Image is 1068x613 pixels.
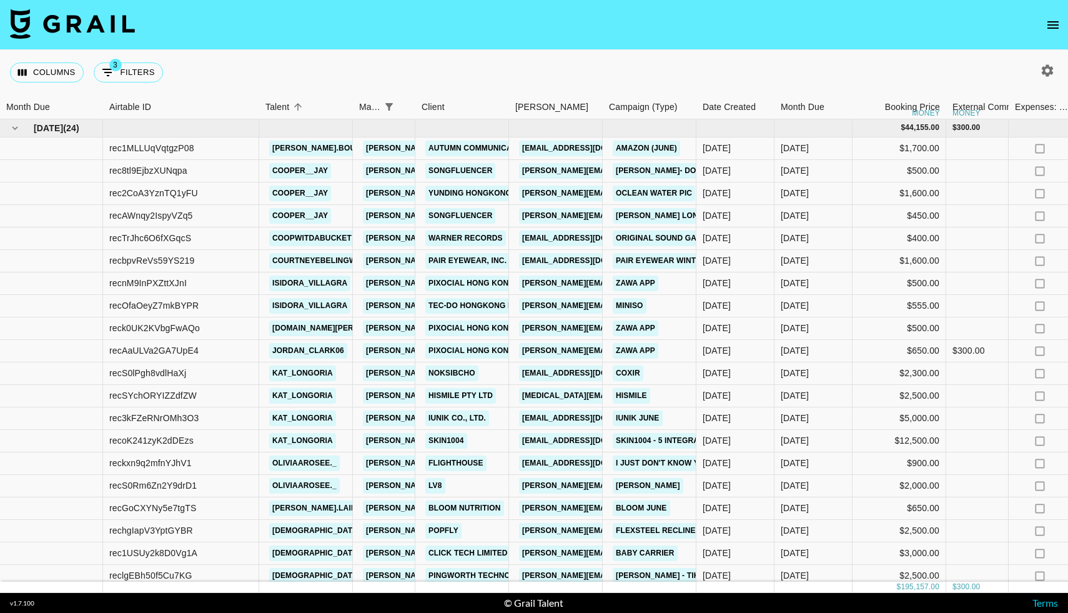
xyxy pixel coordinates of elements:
[519,321,787,336] a: [PERSON_NAME][EMAIL_ADDRESS][PERSON_NAME][DOMAIN_NAME]
[363,433,566,449] a: [PERSON_NAME][EMAIL_ADDRESS][DOMAIN_NAME]
[613,456,788,471] a: I Just Don't Know You Yet - Absolutely
[853,542,946,565] div: $3,000.00
[853,452,946,475] div: $900.00
[885,95,940,119] div: Booking Price
[425,163,495,179] a: Songfluencer
[703,232,731,244] div: 6/29/2025
[425,366,478,381] a: Noksibcho
[269,411,336,426] a: kat_longoria
[703,524,731,537] div: 3/11/2025
[425,568,696,584] a: Pingworth Technology LTD // Eureka Robot Vacuum Cleaner
[613,433,748,449] a: Skin1004 - 5 Integrated Videos
[613,253,753,269] a: Pair Eyewear Winter Campaign
[109,209,193,222] div: recAWnqy2IspyVZq5
[703,547,731,559] div: 6/16/2025
[781,299,809,312] div: Jun '25
[613,568,769,584] a: [PERSON_NAME] - Tiktok + IG Repost
[10,599,34,607] div: v 1.7.100
[103,95,259,119] div: Airtable ID
[853,250,946,272] div: $1,600.00
[519,433,659,449] a: [EMAIL_ADDRESS][DOMAIN_NAME]
[509,95,603,119] div: Booker
[609,95,678,119] div: Campaign (Type)
[269,208,331,224] a: cooper__jay
[425,388,496,404] a: Hismile Pty Ltd
[703,502,731,514] div: 6/9/2025
[515,95,588,119] div: [PERSON_NAME]
[853,160,946,182] div: $500.00
[703,322,731,334] div: 6/6/2025
[946,340,1009,362] div: $300.00
[269,163,331,179] a: cooper__jay
[109,389,197,402] div: recSYchORYIZZdfZW
[109,232,191,244] div: recTrJhc6O6fXGqcS
[363,186,566,201] a: [PERSON_NAME][EMAIL_ADDRESS][DOMAIN_NAME]
[425,186,588,201] a: Yunding Hongkong Company Limited
[912,109,940,117] div: money
[363,366,566,381] a: [PERSON_NAME][EMAIL_ADDRESS][DOMAIN_NAME]
[613,321,658,336] a: ZAWA app
[901,122,905,133] div: $
[425,141,555,156] a: Autumn Communications LLC
[363,276,566,291] a: [PERSON_NAME][EMAIL_ADDRESS][DOMAIN_NAME]
[613,163,711,179] a: [PERSON_NAME]- Don't
[363,321,566,336] a: [PERSON_NAME][EMAIL_ADDRESS][DOMAIN_NAME]
[269,141,370,156] a: [PERSON_NAME].bouda
[781,232,809,244] div: Jun '25
[613,141,680,156] a: Amazon (June)
[781,322,809,334] div: Jun '25
[109,299,199,312] div: recOfaOeyZ7mkBYPR
[853,520,946,542] div: $2,500.00
[425,298,541,314] a: Tec-Do HongKong Limited
[952,122,957,133] div: $
[519,388,787,404] a: [MEDICAL_DATA][EMAIL_ADDRESS][PERSON_NAME][DOMAIN_NAME]
[269,231,355,246] a: coopwitdabucket
[781,389,809,402] div: Jun '25
[109,254,194,267] div: recbpvReVs59YS219
[703,367,731,379] div: 3/14/2025
[853,137,946,160] div: $1,700.00
[109,434,194,447] div: recoK241zyK2dDEzs
[613,298,646,314] a: Miniso
[853,340,946,362] div: $650.00
[269,343,347,359] a: jordan_clark06
[853,295,946,317] div: $555.00
[10,9,135,39] img: Grail Talent
[853,205,946,227] div: $450.00
[425,253,510,269] a: Pair Eyewear, Inc.
[6,95,50,119] div: Month Due
[781,502,809,514] div: Jun '25
[425,456,487,471] a: Flighthouse
[425,321,550,336] a: Pixocial Hong Kong Limited
[94,62,163,82] button: Show filters
[380,98,398,116] button: Show filters
[853,385,946,407] div: $2,500.00
[781,367,809,379] div: Jun '25
[613,478,683,494] a: [PERSON_NAME]
[363,478,566,494] a: [PERSON_NAME][EMAIL_ADDRESS][DOMAIN_NAME]
[363,298,566,314] a: [PERSON_NAME][EMAIL_ADDRESS][DOMAIN_NAME]
[10,62,84,82] button: Select columns
[34,122,63,134] span: [DATE]
[853,497,946,520] div: $650.00
[781,434,809,447] div: Jun '25
[519,298,723,314] a: [PERSON_NAME][EMAIL_ADDRESS][DOMAIN_NAME]
[269,523,363,539] a: [DEMOGRAPHIC_DATA]
[781,164,809,177] div: Jun '25
[952,95,1037,119] div: External Commission
[957,582,981,592] div: 300.00
[853,272,946,295] div: $500.00
[781,254,809,267] div: Jun '25
[703,95,756,119] div: Date Created
[774,95,853,119] div: Month Due
[363,231,566,246] a: [PERSON_NAME][EMAIL_ADDRESS][DOMAIN_NAME]
[905,122,939,133] div: 44,155.00
[703,254,731,267] div: 12/26/2024
[897,582,901,592] div: $
[519,208,723,224] a: [PERSON_NAME][EMAIL_ADDRESS][DOMAIN_NAME]
[422,95,445,119] div: Client
[901,582,939,592] div: 195,157.00
[269,478,340,494] a: oliviaarosee._
[269,388,336,404] a: kat_longoria
[109,479,197,492] div: recS0Rm6Zn2Y9drD1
